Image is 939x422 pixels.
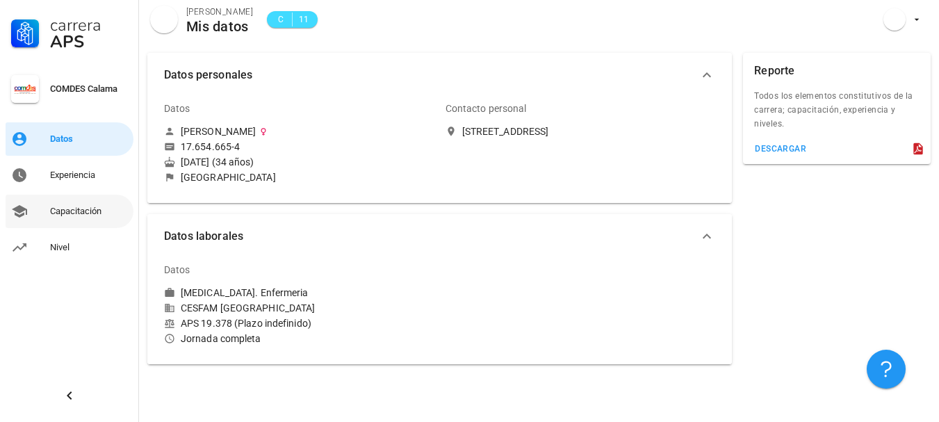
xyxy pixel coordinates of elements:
[462,125,549,138] div: [STREET_ADDRESS]
[164,332,434,345] div: Jornada completa
[150,6,178,33] div: avatar
[50,242,128,253] div: Nivel
[749,139,812,159] button: descargar
[743,89,931,139] div: Todos los elementos constitutivos de la carrera; capacitación, experiencia y niveles.
[50,170,128,181] div: Experiencia
[181,171,276,184] div: [GEOGRAPHIC_DATA]
[754,53,794,89] div: Reporte
[186,19,253,34] div: Mis datos
[164,92,190,125] div: Datos
[50,83,128,95] div: COMDES Calama
[6,195,133,228] a: Capacitación
[50,133,128,145] div: Datos
[275,13,286,26] span: C
[6,122,133,156] a: Datos
[181,125,256,138] div: [PERSON_NAME]
[446,125,716,138] a: [STREET_ADDRESS]
[164,227,699,246] span: Datos laborales
[186,5,253,19] div: [PERSON_NAME]
[50,17,128,33] div: Carrera
[164,156,434,168] div: [DATE] (34 años)
[298,13,309,26] span: 11
[6,231,133,264] a: Nivel
[147,53,732,97] button: Datos personales
[181,140,240,153] div: 17.654.665-4
[50,33,128,50] div: APS
[164,317,434,330] div: APS 19.378 (Plazo indefinido)
[147,214,732,259] button: Datos laborales
[754,144,806,154] div: descargar
[164,253,190,286] div: Datos
[181,286,309,299] div: [MEDICAL_DATA]. Enfermeria
[883,8,906,31] div: avatar
[164,65,699,85] span: Datos personales
[6,159,133,192] a: Experiencia
[446,92,527,125] div: Contacto personal
[50,206,128,217] div: Capacitación
[164,302,434,314] div: CESFAM [GEOGRAPHIC_DATA]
